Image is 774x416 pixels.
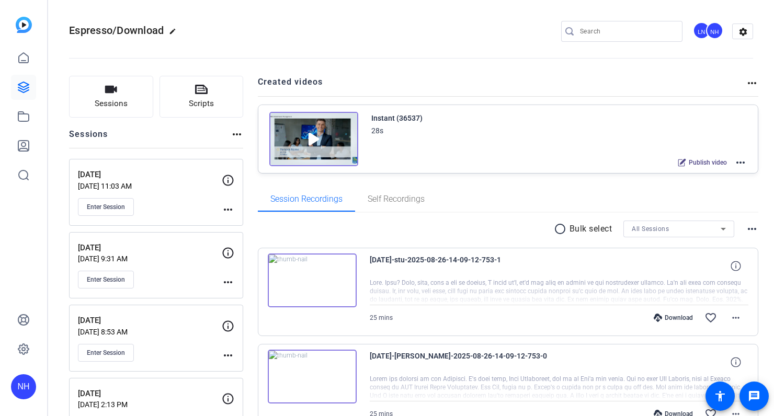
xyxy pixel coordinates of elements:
div: NH [706,22,723,39]
mat-icon: more_horiz [231,128,243,141]
span: All Sessions [632,225,669,233]
mat-icon: favorite_border [704,311,717,324]
button: Enter Session [78,271,134,288]
mat-icon: more_horiz [222,276,234,288]
img: Creator Project Thumbnail [269,112,358,166]
div: Download [648,314,698,322]
span: Sessions [95,98,128,110]
p: [DATE] 11:03 AM [78,182,222,190]
mat-icon: accessibility [714,390,726,402]
span: [DATE]-[PERSON_NAME]-2025-08-26-14-09-12-753-0 [370,350,563,375]
p: [DATE] 9:31 AM [78,255,222,263]
input: Search [580,25,674,38]
ngx-avatar: Lan Nguyen [693,22,711,40]
button: Enter Session [78,344,134,362]
mat-icon: more_horiz [222,349,234,362]
span: Session Recordings [270,195,343,203]
span: [DATE]-stu-2025-08-26-14-09-12-753-1 [370,253,563,279]
img: thumb-nail [268,253,357,308]
span: 25 mins [370,314,393,321]
mat-icon: settings [733,24,754,40]
mat-icon: more_horiz [730,311,742,324]
button: Sessions [69,76,153,118]
img: thumb-nail [268,350,357,404]
p: [DATE] [78,242,222,254]
mat-icon: more_horiz [746,77,758,89]
p: [DATE] 2:13 PM [78,400,222,409]
button: Enter Session [78,198,134,216]
img: blue-gradient.svg [16,17,32,33]
span: Self Recordings [368,195,425,203]
mat-icon: more_horiz [222,203,234,216]
h2: Created videos [258,76,746,96]
p: [DATE] [78,169,222,181]
span: Enter Session [87,275,125,284]
mat-icon: radio_button_unchecked [554,223,570,235]
div: Instant (36537) [371,112,423,124]
span: Scripts [189,98,214,110]
ngx-avatar: Nancy Hanninen [706,22,724,40]
mat-icon: edit [169,28,181,40]
span: Enter Session [87,203,125,211]
span: Espresso/Download [69,24,164,37]
mat-icon: message [748,390,760,402]
button: Scripts [160,76,244,118]
p: [DATE] 8:53 AM [78,328,222,336]
p: [DATE] [78,388,222,400]
div: 28s [371,124,383,137]
p: Bulk select [570,223,612,235]
span: Publish video [689,158,727,167]
span: Enter Session [87,349,125,357]
div: NH [11,374,36,399]
p: [DATE] [78,315,222,327]
mat-icon: more_horiz [734,156,747,169]
mat-icon: more_horiz [746,223,758,235]
div: LN [693,22,710,39]
h2: Sessions [69,128,108,148]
